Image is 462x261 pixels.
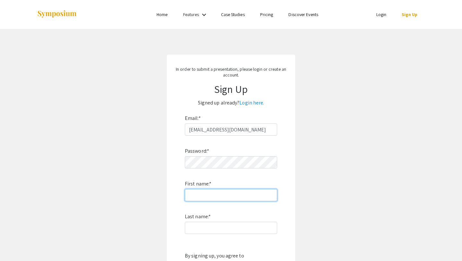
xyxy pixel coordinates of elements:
img: Symposium by ForagerOne [37,10,77,19]
label: Password: [185,146,209,156]
a: Login [376,12,387,17]
p: Signed up already? [173,98,289,108]
mat-icon: Expand Features list [200,11,208,19]
a: Home [157,12,167,17]
a: Case Studies [221,12,245,17]
label: Email: [185,113,201,123]
iframe: Chat [5,232,27,256]
a: Login here. [239,99,264,106]
a: Discover Events [288,12,318,17]
label: First name: [185,179,211,189]
label: Last name: [185,212,211,222]
h1: Sign Up [173,83,289,95]
a: Features [183,12,199,17]
p: In order to submit a presentation, please login or create an account. [173,66,289,78]
a: Sign Up [402,12,417,17]
a: Pricing [260,12,273,17]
